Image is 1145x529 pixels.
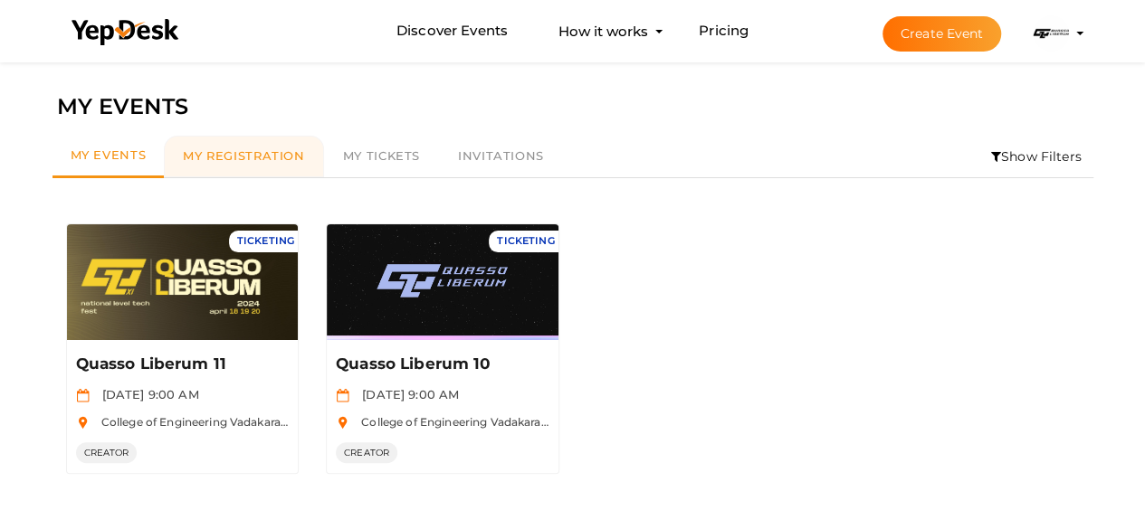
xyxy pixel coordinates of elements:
[76,354,285,375] p: Quasso Liberum 11
[76,442,138,463] span: CREATOR
[92,415,572,429] span: College of Engineering Vadakara(CEV), [GEOGRAPHIC_DATA], [GEOGRAPHIC_DATA]
[336,354,545,375] p: Quasso Liberum 10
[458,148,544,163] span: Invitations
[1033,15,1069,52] img: OBX828SL_small.png
[324,136,439,177] a: My Tickets
[76,416,90,430] img: location.svg
[71,147,147,162] span: My Events
[396,14,508,48] a: Discover Events
[336,416,349,430] img: location.svg
[336,389,349,402] img: calendar.svg
[553,14,654,48] button: How it works
[883,16,1002,52] button: Create Event
[164,136,323,177] a: My Registration
[336,442,397,463] span: CREATOR
[76,389,90,402] img: calendar.svg
[52,136,165,178] a: My Events
[57,90,1089,124] div: MY EVENTS
[183,148,304,163] span: My Registration
[352,415,832,429] span: College of Engineering Vadakara(CEV), [GEOGRAPHIC_DATA], [GEOGRAPHIC_DATA]
[979,136,1093,177] li: Show Filters
[93,387,199,401] span: [DATE] 9:00 AM
[699,14,749,48] a: Pricing
[439,136,563,177] a: Invitations
[343,148,420,163] span: My Tickets
[353,387,459,401] span: [DATE] 9:00 AM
